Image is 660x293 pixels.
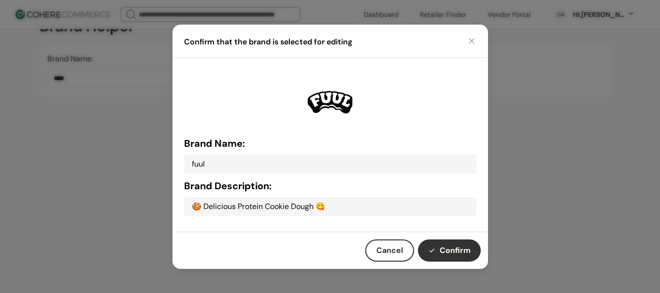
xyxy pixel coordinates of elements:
button: Confirm [418,239,481,262]
h5: Brand Description: [184,179,476,193]
div: 🍪 Delicious Protein Cookie Dough 😋 [184,197,476,216]
button: Cancel [365,239,414,262]
h4: Confirm that the brand is selected for editing [184,36,352,48]
h5: Brand Name: [184,136,476,151]
div: fuul [184,154,476,174]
